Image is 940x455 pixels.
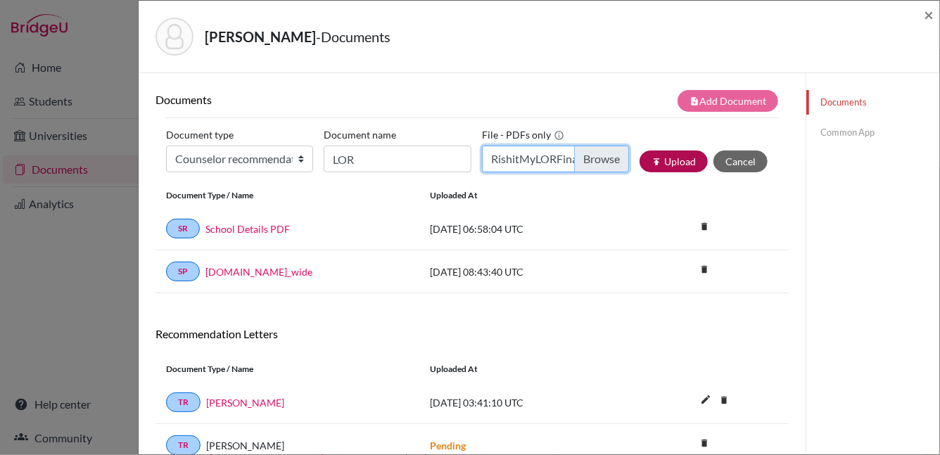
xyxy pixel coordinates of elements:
button: note_addAdd Document [678,90,778,112]
a: delete [713,392,735,411]
span: [PERSON_NAME] [206,438,284,453]
i: delete [694,216,715,237]
div: Uploaded at [419,189,630,202]
span: [DATE] 03:41:10 UTC [430,397,523,409]
a: delete [694,261,715,280]
span: × [924,4,934,25]
a: TR [166,435,201,455]
label: File - PDFs only [482,124,564,146]
div: [DATE] 08:43:40 UTC [419,264,630,279]
a: delete [694,218,715,237]
h6: Documents [155,93,472,106]
a: TR [166,392,201,412]
i: delete [713,390,735,411]
i: delete [694,259,715,280]
div: [DATE] 06:58:04 UTC [419,222,630,236]
h6: Recommendation Letters [155,327,789,340]
a: SR [166,219,200,238]
div: Document Type / Name [155,189,419,202]
i: publish [652,157,661,167]
i: delete [694,432,715,454]
button: Cancel [713,150,768,172]
a: [DOMAIN_NAME]_wide [205,264,312,279]
button: publishUpload [640,150,708,172]
i: edit [694,388,717,411]
a: Common App [806,120,939,145]
div: Uploaded at [419,363,630,376]
button: Close [924,6,934,23]
a: School Details PDF [205,222,290,236]
a: Documents [806,90,939,115]
button: edit [694,390,718,411]
div: Document Type / Name [155,363,419,376]
strong: [PERSON_NAME] [205,28,316,45]
label: Document name [324,124,396,146]
i: note_add [690,96,699,106]
a: delete [694,435,715,454]
a: SP [166,262,200,281]
span: - Documents [316,28,390,45]
strong: Pending [430,440,466,451]
a: [PERSON_NAME] [206,395,284,410]
label: Document type [166,124,234,146]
